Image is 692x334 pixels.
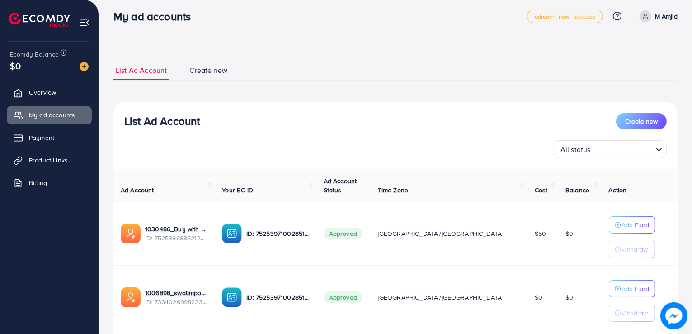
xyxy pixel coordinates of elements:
p: Add Fund [622,283,650,294]
div: <span class='underline'>1006898_swatimport_1714571171499</span></br>7364026998223847441 [145,288,207,307]
img: ic-ads-acc.e4c84228.svg [121,287,141,307]
span: Payment [29,133,54,142]
span: Create new [189,65,227,76]
p: ID: 7525397100285181969 [246,228,309,239]
img: logo [9,13,70,27]
span: [GEOGRAPHIC_DATA]/[GEOGRAPHIC_DATA] [378,293,504,302]
span: $0 [565,293,573,302]
button: Add Fund [609,280,655,297]
a: My ad accounts [7,106,92,124]
span: Approved [324,228,362,239]
div: <span class='underline'>1030486_Buy with Amjid_1752143098098</span></br>7525396886212263944 [145,224,207,243]
a: 1030486_Buy with Amjid_1752143098098 [145,224,207,234]
button: Withdraw [609,241,655,258]
span: Ad Account Status [324,177,357,195]
h3: My ad accounts [113,10,198,23]
span: List Ad Account [116,65,167,76]
div: Search for option [554,140,667,158]
span: $50 [535,229,546,238]
img: menu [80,17,90,28]
h3: List Ad Account [124,115,200,128]
span: Create new [625,117,658,126]
a: Product Links [7,151,92,169]
a: Billing [7,174,92,192]
p: ID: 7525397100285181969 [246,292,309,303]
button: Create new [616,113,667,129]
span: Cost [535,186,548,195]
input: Search for option [593,141,652,156]
img: image [660,302,687,329]
button: Withdraw [609,305,655,322]
a: 1006898_swatimport_1714571171499 [145,288,207,297]
span: Ad Account [121,186,154,195]
span: Balance [565,186,589,195]
span: Overview [29,88,56,97]
span: Your BC ID [222,186,253,195]
span: Action [609,186,627,195]
p: M Amjid [655,11,678,22]
span: adreach_new_package [535,14,595,19]
p: Withdraw [622,308,648,319]
img: ic-ads-acc.e4c84228.svg [121,224,141,243]
span: Billing [29,178,47,187]
p: Withdraw [622,244,648,255]
button: Add Fund [609,216,655,234]
span: Approved [324,291,362,303]
span: Product Links [29,156,68,165]
a: M Amjid [636,10,678,22]
span: ID: 7525396886212263944 [145,234,207,243]
img: image [80,62,89,71]
a: Overview [7,83,92,101]
span: Time Zone [378,186,408,195]
span: Ecomdy Balance [10,50,59,59]
img: ic-ba-acc.ded83a64.svg [222,224,242,243]
span: My ad accounts [29,110,75,119]
span: $0 [535,293,542,302]
span: ID: 7364026998223847441 [145,297,207,306]
img: ic-ba-acc.ded83a64.svg [222,287,242,307]
span: All status [559,143,593,156]
span: $0 [10,59,21,72]
a: Payment [7,129,92,147]
span: $0 [565,229,573,238]
span: [GEOGRAPHIC_DATA]/[GEOGRAPHIC_DATA] [378,229,504,238]
a: adreach_new_package [527,10,603,23]
p: Add Fund [622,219,650,230]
